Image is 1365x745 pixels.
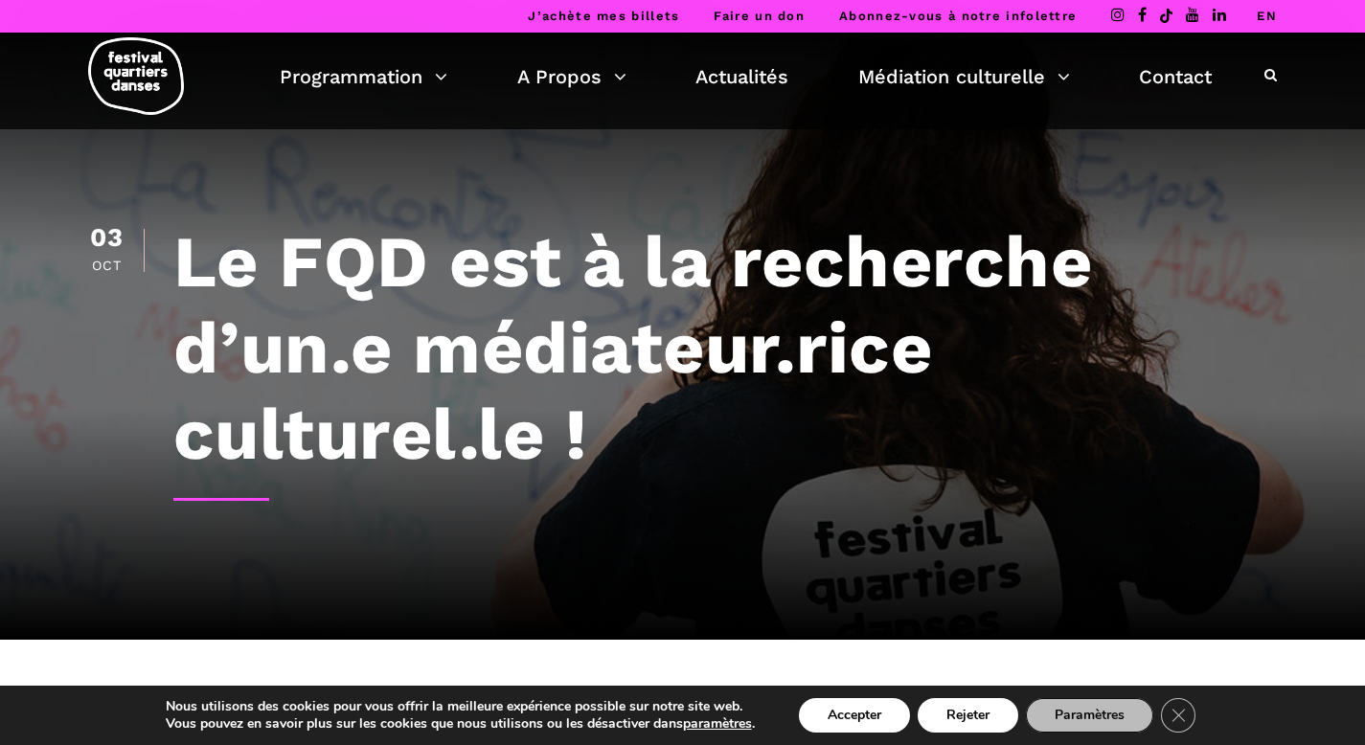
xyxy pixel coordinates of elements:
[528,9,679,23] a: J’achète mes billets
[683,715,752,733] button: paramètres
[918,698,1018,733] button: Rejeter
[1161,698,1195,733] button: Close GDPR Cookie Banner
[88,37,184,115] img: logo-fqd-med
[799,698,910,733] button: Accepter
[1257,9,1277,23] a: EN
[517,60,626,93] a: A Propos
[166,698,755,715] p: Nous utilisons des cookies pour vous offrir la meilleure expérience possible sur notre site web.
[695,60,788,93] a: Actualités
[173,218,1277,477] h1: Le FQD est à la recherche d’un.e médiateur.rice culturel.le !
[1026,698,1153,733] button: Paramètres
[166,715,755,733] p: Vous pouvez en savoir plus sur les cookies que nous utilisons ou les désactiver dans .
[858,60,1070,93] a: Médiation culturelle
[280,60,447,93] a: Programmation
[1139,60,1212,93] a: Contact
[89,259,125,272] div: Oct
[714,9,805,23] a: Faire un don
[89,225,125,251] div: 03
[839,9,1077,23] a: Abonnez-vous à notre infolettre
